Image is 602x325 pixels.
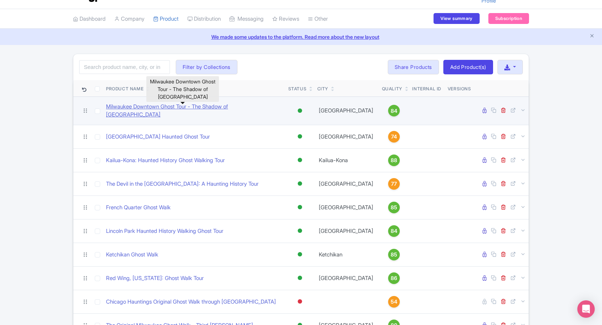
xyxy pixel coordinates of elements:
a: 74 [382,131,406,143]
div: Inactive [296,296,304,307]
a: Company [114,9,145,29]
span: 85 [391,203,397,211]
th: Internal ID [409,80,445,97]
div: Active [296,226,304,236]
td: [GEOGRAPHIC_DATA] [314,125,379,148]
button: Close announcement [589,32,595,41]
div: Active [296,131,304,142]
a: Kailua-Kona: Haunted History Ghost Walking Tour [106,156,225,165]
span: 88 [391,156,397,164]
td: Kailua-Kona [314,148,379,172]
div: Open Intercom Messenger [577,300,595,318]
span: 74 [391,133,397,141]
a: Red Wing, [US_STATE]: Ghost Walk Tour [106,274,204,283]
a: Messaging [229,9,264,29]
a: Reviews [272,9,299,29]
a: Share Products [388,60,439,74]
a: Product [153,9,179,29]
a: Milwaukee Downtown Ghost Tour - The Shadow of [GEOGRAPHIC_DATA] [106,103,282,119]
a: [GEOGRAPHIC_DATA] Haunted Ghost Tour [106,133,210,141]
td: [GEOGRAPHIC_DATA] [314,172,379,196]
a: Dashboard [73,9,106,29]
span: 77 [391,180,397,188]
div: City [317,86,328,92]
a: 77 [382,178,406,190]
input: Search product name, city, or interal id [79,60,170,74]
div: Active [296,202,304,213]
div: Quality [382,86,402,92]
div: Active [296,106,304,116]
td: [GEOGRAPHIC_DATA] [314,96,379,125]
a: 85 [382,249,406,260]
div: Active [296,155,304,165]
div: Status [288,86,307,92]
a: The Devil in the [GEOGRAPHIC_DATA]: A Haunting History Tour [106,180,259,188]
a: 86 [382,272,406,284]
a: Chicago Hauntings Original Ghost Walk through [GEOGRAPHIC_DATA] [106,298,276,306]
a: View summary [434,13,479,24]
td: [GEOGRAPHIC_DATA] [314,196,379,219]
div: Active [296,178,304,189]
a: Distribution [187,9,221,29]
a: 84 [382,105,406,116]
div: Milwaukee Downtown Ghost Tour - The Shadow of [GEOGRAPHIC_DATA] [146,76,219,102]
a: Other [308,9,328,29]
a: 84 [382,225,406,237]
a: French Quarter Ghost Walk [106,203,171,212]
td: [GEOGRAPHIC_DATA] [314,219,379,243]
a: We made some updates to the platform. Read more about the new layout [4,33,598,41]
span: 84 [391,107,397,115]
a: Lincoln Park Haunted History Walking Ghost Tour [106,227,223,235]
div: Active [296,249,304,260]
td: [GEOGRAPHIC_DATA] [314,266,379,290]
span: 54 [391,298,397,306]
a: 85 [382,202,406,213]
div: Product Name [106,86,143,92]
th: Versions [445,80,474,97]
td: Ketchikan [314,243,379,266]
span: 85 [391,251,397,259]
div: Active [296,273,304,283]
span: 84 [391,227,397,235]
a: Add Product(s) [443,60,493,74]
a: Subscription [488,13,529,24]
a: 54 [382,296,406,308]
button: Filter by Collections [176,60,237,74]
a: 88 [382,155,406,166]
span: 86 [391,274,397,282]
a: Ketchikan Ghost Walk [106,251,158,259]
